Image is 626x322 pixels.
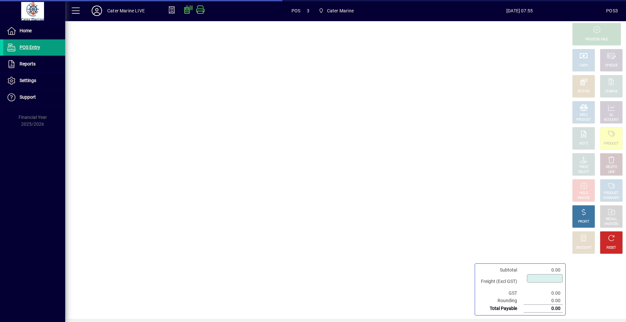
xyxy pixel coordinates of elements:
div: ACCOUNT [604,118,619,122]
div: PRODUCT [604,191,619,196]
span: Cater Marine [316,5,356,17]
div: PRICE [579,165,588,170]
div: PROCESS SALE [585,37,608,42]
td: 0.00 [524,297,563,305]
span: Support [20,94,36,100]
div: SUMMARY [603,196,619,201]
div: SELECT [578,170,589,175]
div: LINE [608,170,615,175]
div: RECALL [606,217,617,222]
span: [DATE] 07:55 [433,6,606,16]
button: Profile [86,5,107,17]
a: Reports [3,56,65,72]
td: Subtotal [478,266,524,274]
span: Settings [20,78,36,83]
td: 0.00 [524,305,563,313]
td: GST [478,289,524,297]
td: 0.00 [524,266,563,274]
div: INVOICES [604,222,618,227]
div: CHARGE [605,89,618,94]
a: Settings [3,73,65,89]
div: Cater Marine LIVE [107,6,145,16]
div: DISCOUNT [576,245,591,250]
span: Cater Marine [327,6,354,16]
td: Rounding [478,297,524,305]
div: POS3 [606,6,618,16]
div: RESET [606,245,616,250]
div: EFTPOS [578,89,590,94]
div: PROFIT [578,219,589,224]
td: Total Payable [478,305,524,313]
div: PRODUCT [604,141,619,146]
td: Freight (Excl GST) [478,274,524,289]
div: NOTE [579,141,588,146]
div: INVOICE [577,196,589,201]
a: Home [3,23,65,39]
div: CASH [579,63,588,68]
div: DELETE [606,165,617,170]
div: PRODUCT [576,118,591,122]
span: Home [20,28,32,33]
div: CHEQUE [605,63,618,68]
td: 0.00 [524,289,563,297]
div: MISC [580,113,588,118]
span: 3 [307,6,309,16]
span: Reports [20,61,36,66]
span: POS Entry [20,45,40,50]
span: POS [291,6,301,16]
div: HOLD [579,191,588,196]
div: GL [609,113,614,118]
a: Support [3,89,65,105]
